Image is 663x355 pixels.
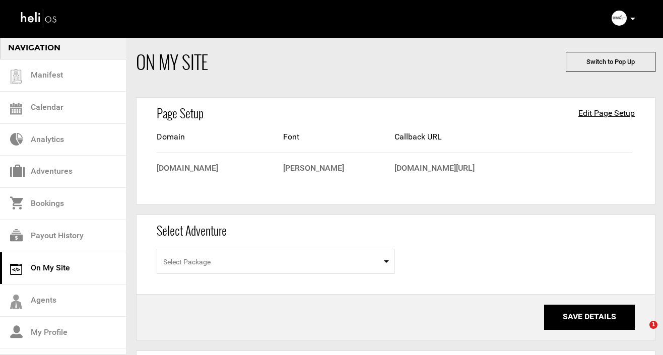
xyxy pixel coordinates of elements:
span: Domain [157,132,185,141]
img: 2fc09df56263535bfffc428f72fcd4c8.png [612,11,627,26]
span: Select Package [163,258,211,266]
div: Select Adventure [157,220,227,239]
div: [DOMAIN_NAME] [157,163,276,174]
div: Page Setup [157,103,204,121]
span: Font [283,132,299,141]
button: Switch to Pop Up [566,52,655,72]
img: on_my_site.svg [10,264,22,275]
h1: ON MY SITE [136,47,655,82]
div: [PERSON_NAME] [276,163,394,174]
button: Save Details [544,305,635,330]
span: Select box activate [157,249,394,274]
div: [DOMAIN_NAME][URL] [394,163,632,174]
img: heli-logo [20,7,58,29]
span: 1 [649,321,657,329]
a: Edit Page Setup [578,108,635,119]
span: Callback URL [394,132,442,141]
img: agents-icon.svg [10,295,22,309]
iframe: Intercom live chat [629,321,653,345]
img: guest-list.svg [9,69,24,84]
img: calendar.svg [10,103,22,115]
